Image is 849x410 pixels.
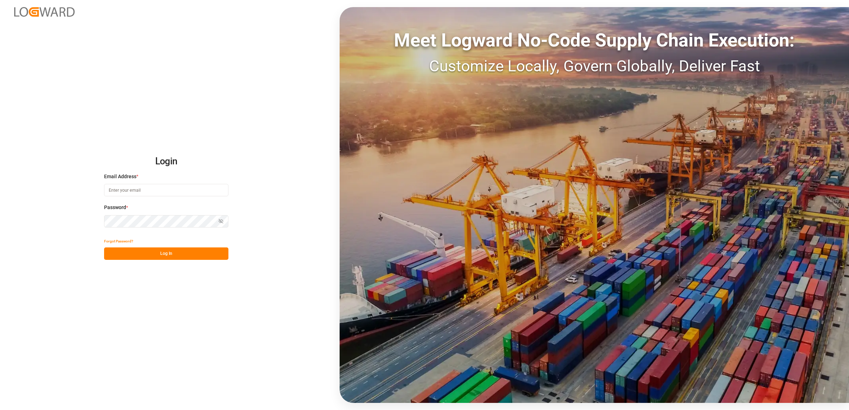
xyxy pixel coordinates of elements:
span: Email Address [104,173,136,180]
span: Password [104,204,126,211]
button: Forgot Password? [104,235,133,247]
div: Meet Logward No-Code Supply Chain Execution: [340,27,849,54]
img: Logward_new_orange.png [14,7,75,17]
div: Customize Locally, Govern Globally, Deliver Fast [340,54,849,78]
input: Enter your email [104,184,228,196]
h2: Login [104,150,228,173]
button: Log In [104,247,228,260]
